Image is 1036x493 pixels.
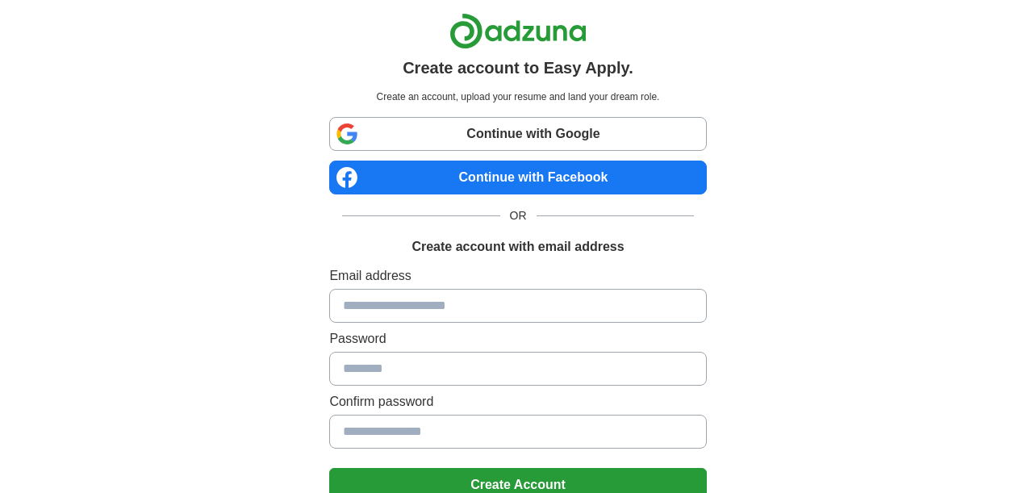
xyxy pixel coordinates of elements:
h1: Create account with email address [411,237,624,257]
label: Email address [329,266,706,286]
label: Password [329,329,706,349]
img: Adzuna logo [449,13,587,49]
h1: Create account to Easy Apply. [403,56,633,80]
a: Continue with Google [329,117,706,151]
label: Confirm password [329,392,706,412]
span: OR [500,207,537,224]
a: Continue with Facebook [329,161,706,194]
p: Create an account, upload your resume and land your dream role. [332,90,703,104]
